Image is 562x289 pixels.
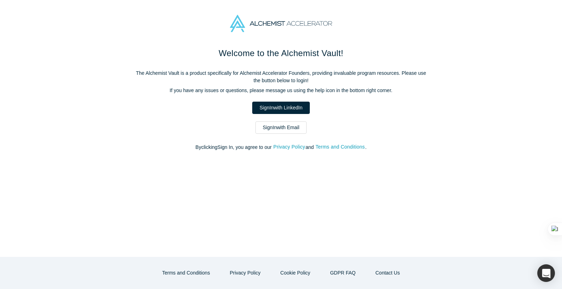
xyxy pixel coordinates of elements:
[252,102,310,114] a: SignInwith LinkedIn
[133,87,430,94] p: If you have any issues or questions, please message us using the help icon in the bottom right co...
[133,47,430,60] h1: Welcome to the Alchemist Vault!
[255,121,307,134] a: SignInwith Email
[133,70,430,84] p: The Alchemist Vault is a product specifically for Alchemist Accelerator Founders, providing inval...
[222,267,268,279] button: Privacy Policy
[273,143,306,151] button: Privacy Policy
[323,267,363,279] a: GDPR FAQ
[315,143,365,151] button: Terms and Conditions
[368,267,407,279] button: Contact Us
[155,267,217,279] button: Terms and Conditions
[133,144,430,151] p: By clicking Sign In , you agree to our and .
[230,15,332,32] img: Alchemist Accelerator Logo
[273,267,318,279] button: Cookie Policy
